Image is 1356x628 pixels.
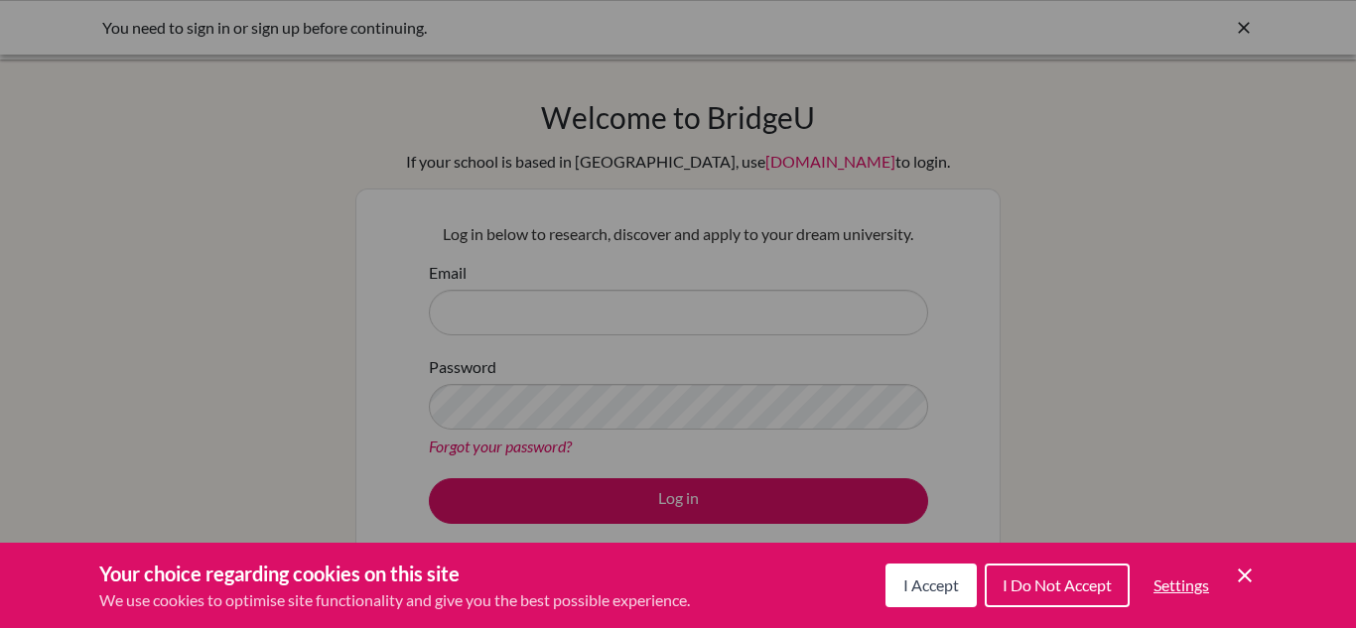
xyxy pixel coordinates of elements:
[1138,565,1225,605] button: Settings
[99,588,690,612] p: We use cookies to optimise site functionality and give you the best possible experience.
[885,564,977,607] button: I Accept
[903,575,959,594] span: I Accept
[1153,575,1209,594] span: Settings
[1003,575,1112,594] span: I Do Not Accept
[1233,564,1257,587] button: Save and close
[985,564,1130,607] button: I Do Not Accept
[99,559,690,588] h3: Your choice regarding cookies on this site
